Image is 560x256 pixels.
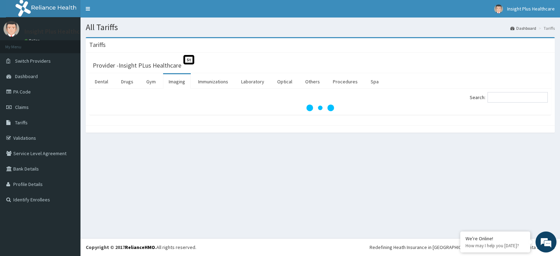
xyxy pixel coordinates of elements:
[24,28,89,35] p: Insight Plus Healthcare
[306,94,334,122] svg: audio-loading
[80,238,560,256] footer: All rights reserved.
[89,42,106,48] h3: Tariffs
[93,62,181,69] h3: Provider - Insight PLus Healthcare
[13,35,28,53] img: d_794563401_company_1708531726252_794563401
[507,6,555,12] span: Insight Plus Healthcare
[494,5,503,13] img: User Image
[15,73,38,79] span: Dashboard
[15,119,28,126] span: Tariffs
[3,21,19,37] img: User Image
[3,177,133,201] textarea: Type your message and hit 'Enter'
[192,74,234,89] a: Immunizations
[163,74,191,89] a: Imaging
[465,235,525,242] div: We're Online!
[141,74,161,89] a: Gym
[15,104,29,110] span: Claims
[41,81,97,152] span: We're online!
[24,38,41,43] a: Online
[115,74,139,89] a: Drugs
[115,4,132,20] div: Minimize live chat window
[470,92,548,103] label: Search:
[86,23,555,32] h1: All Tariffs
[327,74,363,89] a: Procedures
[510,25,536,31] a: Dashboard
[236,74,270,89] a: Laboratory
[537,25,555,31] li: Tariffs
[125,244,155,250] a: RelianceHMO
[300,74,325,89] a: Others
[89,74,114,89] a: Dental
[365,74,384,89] a: Spa
[370,244,555,251] div: Redefining Heath Insurance in [GEOGRAPHIC_DATA] using Telemedicine and Data Science!
[488,92,548,103] input: Search:
[465,243,525,249] p: How may I help you today?
[86,244,156,250] strong: Copyright © 2017 .
[36,39,118,48] div: Chat with us now
[183,55,194,64] span: St
[272,74,298,89] a: Optical
[15,58,51,64] span: Switch Providers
